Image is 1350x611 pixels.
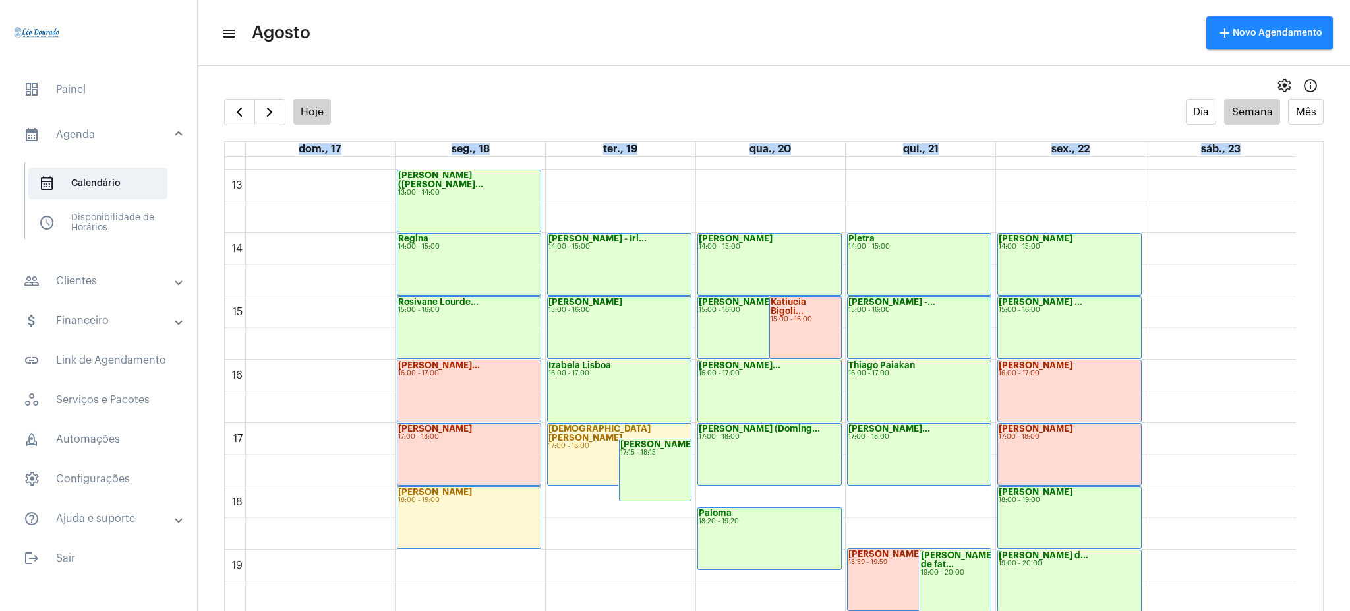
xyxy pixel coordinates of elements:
[13,74,184,106] span: Painel
[229,370,245,381] div: 16
[921,569,991,577] div: 19:00 - 20:00
[1049,142,1092,156] a: 22 de agosto de 2025
[398,434,540,441] div: 17:00 - 18:00
[39,176,55,191] span: sidenav icon
[13,384,184,416] span: Serviços e Pacotes
[699,370,840,377] div: 16:00 - 17:00
[999,488,1072,496] strong: [PERSON_NAME]
[293,99,332,125] button: Hoje
[548,298,622,306] strong: [PERSON_NAME]
[848,559,990,566] div: 18:59 - 19:59
[1206,16,1333,49] button: Novo Agendamento
[999,551,1088,560] strong: [PERSON_NAME] d...
[848,234,875,243] strong: Pietra
[8,113,197,156] mat-expansion-panel-header: sidenav iconAgenda
[398,189,540,197] div: 13:00 - 14:00
[601,142,640,156] a: 19 de agosto de 2025
[224,99,255,125] button: Semana Anterior
[8,503,197,534] mat-expansion-panel-header: sidenav iconAjuda e suporte
[699,243,840,251] div: 14:00 - 15:00
[921,551,995,569] strong: [PERSON_NAME] de fat...
[771,298,806,315] strong: Katiucia Bigoli...
[1271,73,1297,99] button: settings
[699,298,773,306] strong: [PERSON_NAME]
[28,207,167,239] span: Disponibilidade de Horários
[848,370,990,377] div: 16:00 - 17:00
[24,392,40,408] span: sidenav icon
[24,511,40,527] mat-icon: sidenav icon
[1297,73,1324,99] button: Info
[999,243,1140,251] div: 14:00 - 15:00
[620,440,694,449] strong: [PERSON_NAME]
[24,273,40,289] mat-icon: sidenav icon
[24,550,40,566] mat-icon: sidenav icon
[1288,99,1324,125] button: Mês
[1186,99,1217,125] button: Dia
[999,298,1082,306] strong: [PERSON_NAME] ...
[13,344,184,376] span: Link de Agendamento
[1217,25,1233,41] mat-icon: add
[999,307,1140,314] div: 15:00 - 16:00
[398,361,480,370] strong: [PERSON_NAME]...
[8,305,197,337] mat-expansion-panel-header: sidenav iconFinanceiro
[548,370,690,377] div: 16:00 - 17:00
[24,471,40,487] span: sidenav icon
[620,449,690,457] div: 17:15 - 18:15
[848,434,990,441] div: 17:00 - 18:00
[699,424,820,433] strong: [PERSON_NAME] (Doming...
[24,127,176,143] mat-panel-title: Agenda
[229,496,245,508] div: 18
[699,509,732,517] strong: Paloma
[221,26,235,42] mat-icon: sidenav icon
[296,142,344,156] a: 17 de agosto de 2025
[252,22,310,44] span: Agosto
[548,234,647,243] strong: [PERSON_NAME] - Irl...
[999,234,1072,243] strong: [PERSON_NAME]
[8,265,197,297] mat-expansion-panel-header: sidenav iconClientes
[398,370,540,377] div: 16:00 - 17:00
[398,171,483,189] strong: [PERSON_NAME] ([PERSON_NAME]...
[999,497,1140,504] div: 18:00 - 19:00
[848,307,990,314] div: 15:00 - 16:00
[13,542,184,574] span: Sair
[999,424,1072,433] strong: [PERSON_NAME]
[900,142,941,156] a: 21 de agosto de 2025
[999,370,1140,377] div: 16:00 - 17:00
[13,424,184,455] span: Automações
[229,179,245,191] div: 13
[229,243,245,255] div: 14
[999,560,1140,567] div: 19:00 - 20:00
[848,550,922,558] strong: [PERSON_NAME]
[398,488,472,496] strong: [PERSON_NAME]
[24,313,176,329] mat-panel-title: Financeiro
[548,307,690,314] div: 15:00 - 16:00
[24,273,176,289] mat-panel-title: Clientes
[398,234,428,243] strong: Regina
[230,306,245,318] div: 15
[24,352,40,368] mat-icon: sidenav icon
[1303,78,1318,94] mat-icon: Info
[999,434,1140,441] div: 17:00 - 18:00
[1224,99,1280,125] button: Semana
[1276,78,1292,94] span: settings
[28,168,167,199] span: Calendário
[254,99,285,125] button: Próximo Semana
[398,298,479,306] strong: Rosivane Lourde...
[747,142,794,156] a: 20 de agosto de 2025
[548,424,651,442] strong: [DEMOGRAPHIC_DATA][PERSON_NAME]
[39,215,55,231] span: sidenav icon
[1217,28,1322,38] span: Novo Agendamento
[398,424,472,433] strong: [PERSON_NAME]
[699,518,840,525] div: 18:20 - 19:20
[848,361,915,370] strong: Thiago Paiakan
[24,82,40,98] span: sidenav icon
[548,443,690,450] div: 17:00 - 18:00
[8,156,197,257] div: sidenav iconAgenda
[398,497,540,504] div: 18:00 - 19:00
[229,560,245,571] div: 19
[699,434,840,441] div: 17:00 - 18:00
[771,316,840,323] div: 15:00 - 16:00
[1198,142,1243,156] a: 23 de agosto de 2025
[449,142,492,156] a: 18 de agosto de 2025
[11,7,63,59] img: 4c910ca3-f26c-c648-53c7-1a2041c6e520.jpg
